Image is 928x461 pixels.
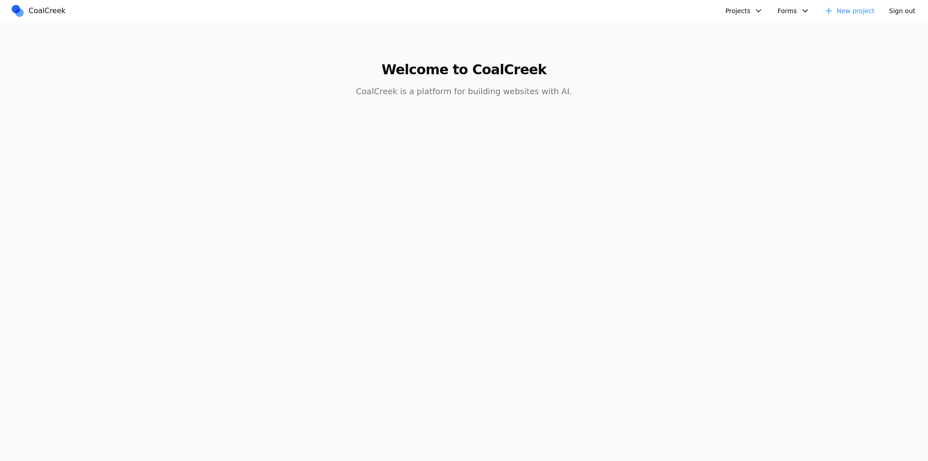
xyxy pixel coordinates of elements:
[290,62,638,78] h1: Welcome to CoalCreek
[884,4,921,18] button: Sign out
[290,85,638,98] p: CoalCreek is a platform for building websites with AI.
[29,5,66,16] span: CoalCreek
[720,4,768,18] button: Projects
[819,4,880,18] a: New project
[772,4,815,18] button: Forms
[10,4,69,18] a: CoalCreek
